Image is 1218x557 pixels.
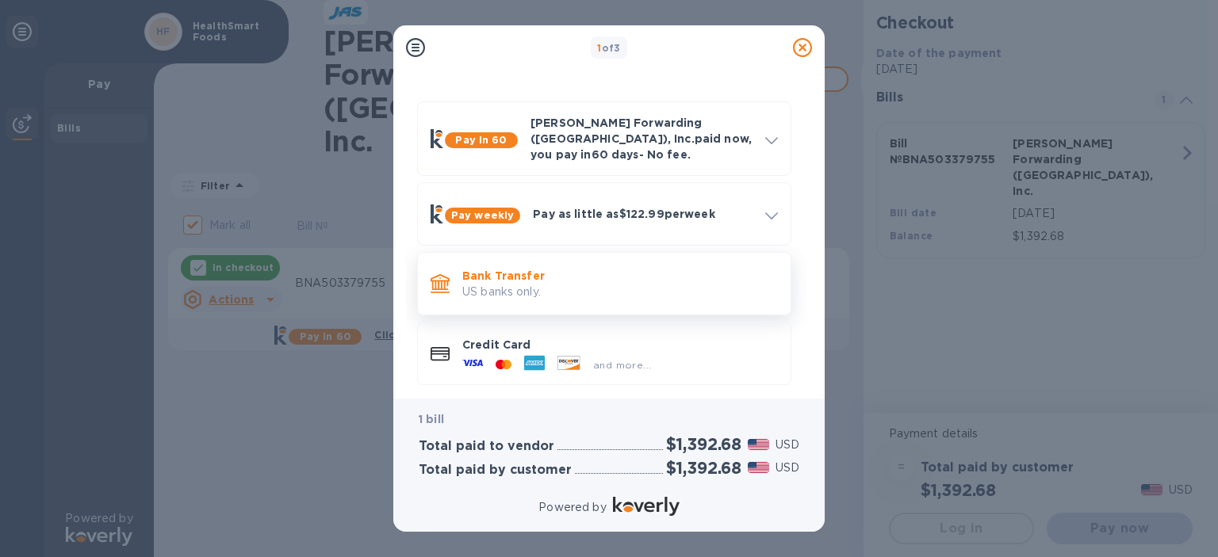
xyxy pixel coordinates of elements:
h3: Total paid by customer [419,463,572,478]
span: and more... [593,359,651,371]
span: 1 [597,42,601,54]
p: [PERSON_NAME] Forwarding ([GEOGRAPHIC_DATA]), Inc. paid now, you pay in 60 days - No fee. [530,115,753,162]
p: Powered by [538,499,606,516]
h3: Total paid to vendor [419,439,554,454]
img: USD [748,439,769,450]
h2: $1,392.68 [666,458,741,478]
p: Pay as little as $122.99 per week [533,206,753,222]
p: US banks only. [462,284,778,300]
p: Credit Card [462,337,778,353]
b: Pay in 60 [455,134,507,146]
p: Bank Transfer [462,268,778,284]
p: USD [776,437,799,453]
img: Logo [613,497,680,516]
b: 1 bill [419,413,444,425]
b: Pay weekly [451,209,514,221]
p: USD [776,460,799,476]
h2: $1,392.68 [666,434,741,454]
img: USD [748,462,769,473]
b: of 3 [597,42,621,54]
